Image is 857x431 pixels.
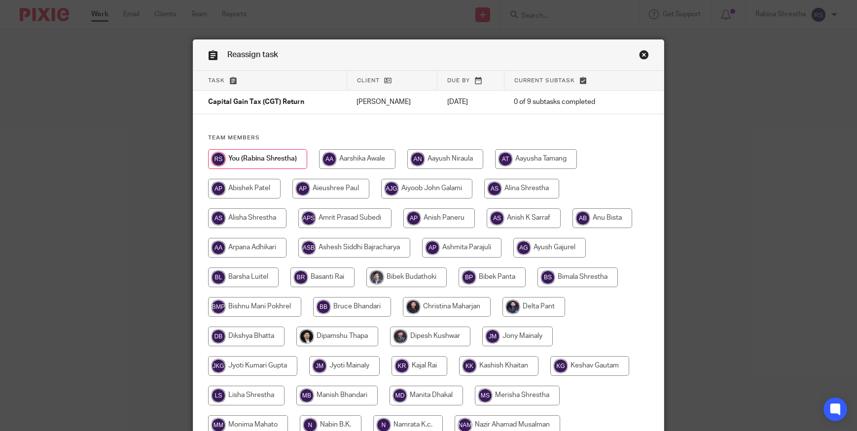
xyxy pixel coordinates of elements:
span: Reassign task [227,51,278,59]
p: [DATE] [447,97,495,107]
span: Capital Gain Tax (CGT) Return [208,99,304,106]
span: Client [357,78,380,83]
span: Task [208,78,225,83]
h4: Team members [208,134,649,142]
p: [PERSON_NAME] [357,97,427,107]
span: Due by [447,78,470,83]
td: 0 of 9 subtasks completed [504,91,627,114]
a: Close this dialog window [639,50,649,63]
span: Current subtask [514,78,575,83]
